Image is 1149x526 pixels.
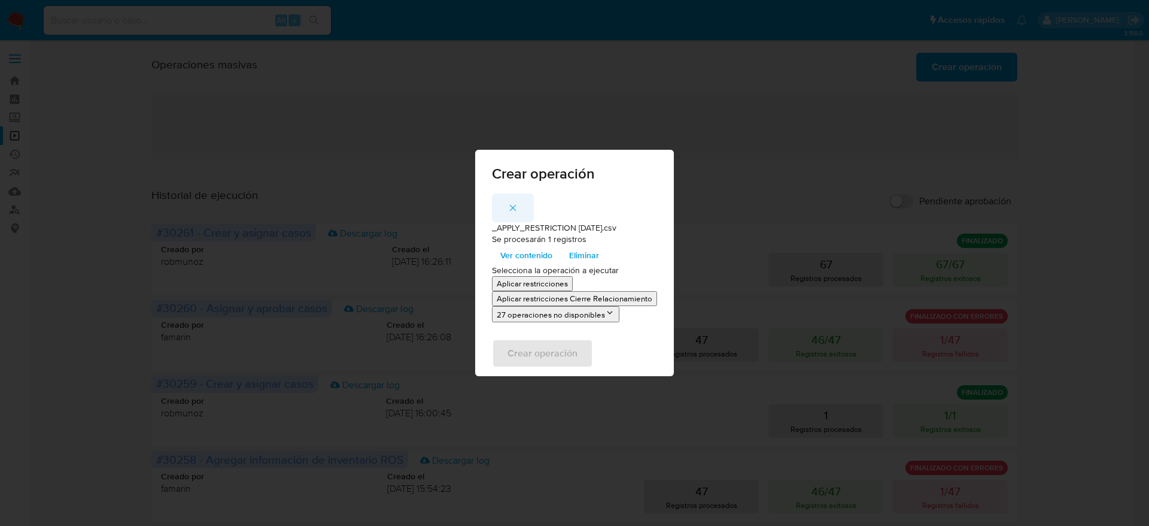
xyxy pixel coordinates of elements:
[492,291,657,306] button: Aplicar restricciones Cierre Relacionamiento
[569,247,599,264] span: Eliminar
[492,234,657,246] p: Se procesarán 1 registros
[492,276,573,291] button: Aplicar restricciones
[500,247,552,264] span: Ver contenido
[492,167,657,181] span: Crear operación
[497,278,568,289] p: Aplicar restricciones
[492,246,561,265] button: Ver contenido
[492,265,657,277] p: Selecciona la operación a ejecutar
[492,222,657,234] p: _APPLY_RESTRICTION [DATE].csv
[497,293,652,304] p: Aplicar restricciones Cierre Relacionamiento
[492,306,619,322] button: 27 operaciones no disponibles
[561,246,607,265] button: Eliminar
